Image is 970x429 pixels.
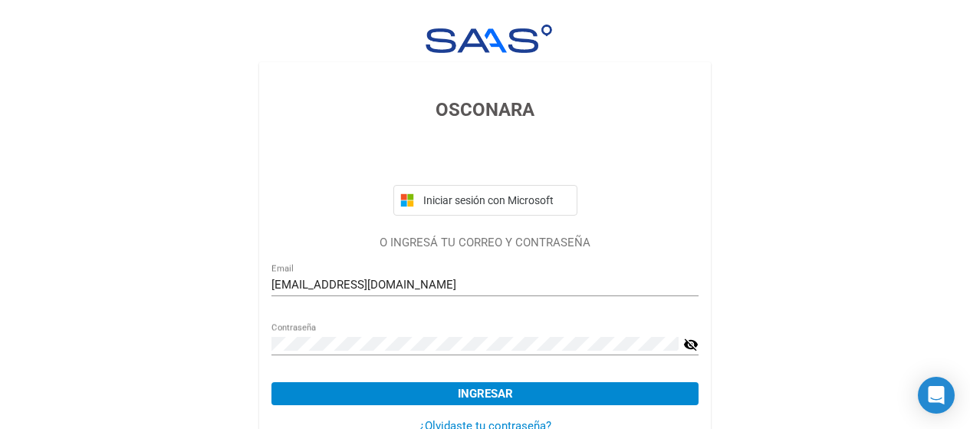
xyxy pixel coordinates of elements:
[271,96,699,124] h3: OSCONARA
[683,335,699,354] mat-icon: visibility_off
[386,140,585,174] iframe: Botón de Acceder con Google
[420,194,570,206] span: Iniciar sesión con Microsoft
[393,185,577,216] button: Iniciar sesión con Microsoft
[918,377,955,414] div: Open Intercom Messenger
[458,387,513,401] span: Ingresar
[271,234,699,252] p: O INGRESÁ TU CORREO Y CONTRASEÑA
[271,382,699,405] button: Ingresar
